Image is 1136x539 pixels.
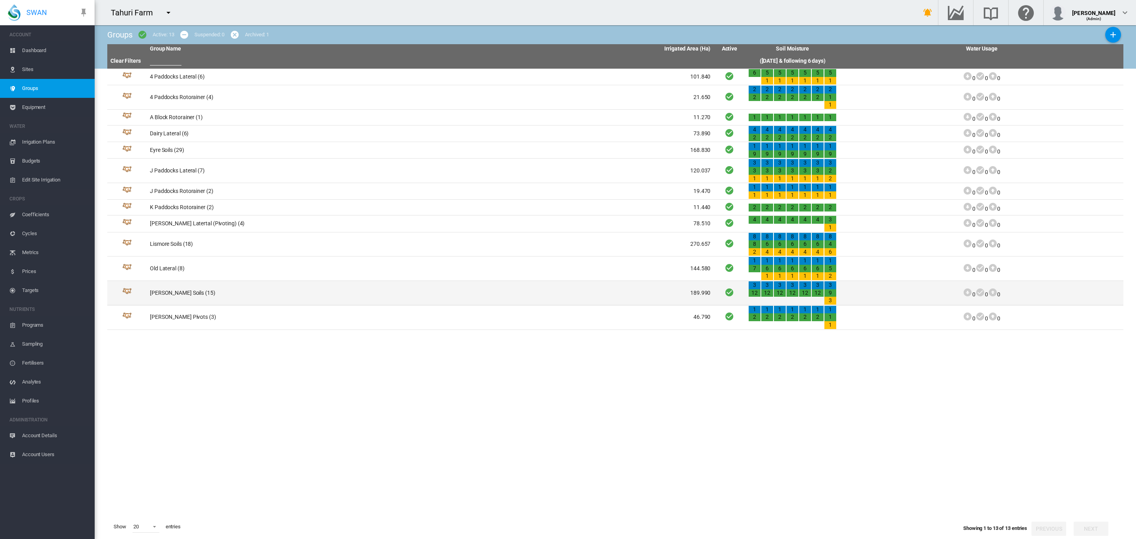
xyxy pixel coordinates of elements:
div: 1 [761,114,773,122]
div: 1 [749,114,760,122]
div: 6 [812,240,824,248]
div: 4 [761,216,773,224]
div: 2 [749,94,760,101]
div: 1 [761,142,773,150]
div: 2 [799,204,811,211]
div: 1 [799,77,811,85]
div: 2 [749,313,760,321]
div: 2 [824,272,836,280]
div: 9 [799,150,811,158]
td: Group Id: 37626 [107,281,147,305]
span: 11.440 [693,204,710,210]
div: 1 [824,101,836,109]
img: 4.svg [122,146,132,155]
div: 1 [787,77,798,85]
div: 2 [824,175,836,183]
div: 1 [824,183,836,191]
tr: Group Id: 38255 Dairy Lateral (6) 73.890 Active 4 2 4 2 4 2 4 2 4 2 4 2 4 2 000 [107,125,1123,142]
div: 2 [787,313,798,321]
span: Targets [22,281,88,300]
div: 1 [761,175,773,183]
div: 2 [761,94,773,101]
div: 8 [761,233,773,241]
div: 9 [787,150,798,158]
div: 1 [774,114,786,122]
button: icon-minus-circle [176,27,192,43]
div: 2 [799,313,811,321]
div: 4 [812,248,824,256]
span: Fertilisers [22,354,88,372]
button: icon-bell-ring [920,5,936,21]
div: 6 [761,240,773,248]
div: 5 [812,69,824,77]
div: 4 [824,126,836,134]
div: 3 [812,167,824,175]
div: 6 [749,69,760,77]
div: 4 [749,216,760,224]
div: 9 [761,150,773,158]
div: 1 [761,191,773,199]
div: 4 [761,248,773,256]
div: 1 [787,191,798,199]
div: 2 [787,94,798,101]
div: 1 [799,257,811,265]
div: 1 [787,272,798,280]
div: 4 [774,126,786,134]
tr: Group Id: 38256 4 Paddocks Lateral (6) 101.840 Active 6 5 1 5 1 5 1 5 1 5 1 5 1 000 [107,69,1123,85]
div: 2 [812,134,824,142]
td: Group Id: 37624 [107,232,147,256]
div: 1 [774,175,786,183]
td: Group Id: 38256 [107,69,147,85]
button: icon-menu-down [161,5,176,21]
td: Dairy Lateral (6) [147,125,430,142]
div: 1 [774,77,786,85]
img: 4.svg [122,187,132,196]
div: 2 [799,134,811,142]
div: 1 [787,114,798,122]
span: 189.990 [690,290,710,296]
div: 8 [824,233,836,241]
div: 5 [761,69,773,77]
td: Eyre Soils (29) [147,142,430,158]
tr: Group Id: 38258 4 Paddocks Rotorainer (4) 21.650 Active 2 2 2 2 2 2 2 2 2 2 2 2 2 1 1 000 [107,85,1123,110]
span: 144.580 [690,265,710,271]
div: 3 [749,167,760,175]
tr: Group Id: 37624 Lismore Soils (18) 270.657 Active 8 8 2 8 6 4 8 6 4 8 6 4 8 6 4 8 6 4 8 4 6 000 [107,232,1123,257]
div: 2 [824,134,836,142]
td: Group Id: 37625 [107,142,147,158]
div: 3 [824,281,836,289]
span: 78.510 [693,220,710,226]
div: 1 [799,191,811,199]
div: 9 [824,150,836,158]
div: 2 [761,204,773,211]
div: 3 [812,159,824,167]
div: 2 [787,134,798,142]
div: 5 [787,69,798,77]
div: 2 [761,134,773,142]
span: Irrigation Plans [22,133,88,152]
div: 2 [749,204,760,211]
div: 1 [774,306,786,314]
div: 12 [812,289,824,297]
div: 1 [787,306,798,314]
div: 3 [749,281,760,289]
div: 6 [799,265,811,273]
div: 6 [761,265,773,273]
div: 3 [761,159,773,167]
div: 3 [774,167,786,175]
div: 12 [761,289,773,297]
img: 4.svg [122,264,132,273]
span: 101.840 [690,73,710,80]
div: 1 [774,272,786,280]
span: 0 0 0 [963,132,1000,138]
div: 1 [824,191,836,199]
div: 2 [799,94,811,101]
div: 3 [761,167,773,175]
div: 6 [799,240,811,248]
span: 270.657 [690,241,710,247]
td: Group Id: 37973 [107,256,147,281]
span: Analytes [22,372,88,391]
div: 9 [812,150,824,158]
div: 1 [812,272,824,280]
div: 1 [812,77,824,85]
